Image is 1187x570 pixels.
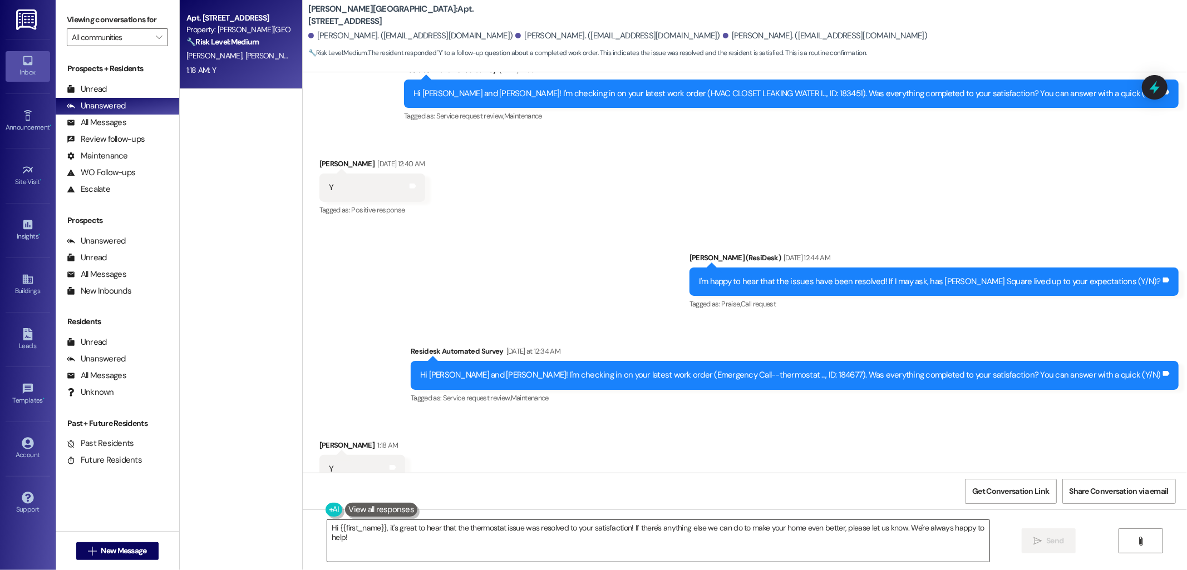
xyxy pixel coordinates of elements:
a: Insights • [6,215,50,245]
a: Templates • [6,379,50,409]
strong: 🔧 Risk Level: Medium [308,48,367,57]
span: • [38,231,40,239]
div: WO Follow-ups [67,167,135,179]
span: Maintenance [511,393,549,403]
div: Unread [67,252,107,264]
strong: 🔧 Risk Level: Medium [186,37,259,47]
span: Service request review , [443,393,511,403]
span: New Message [101,545,146,557]
button: Get Conversation Link [965,479,1056,504]
div: Residesk Automated Survey [404,64,1179,80]
img: ResiDesk Logo [16,9,39,30]
div: All Messages [67,117,126,128]
div: Residents [56,316,179,328]
div: Past Residents [67,438,134,449]
a: Buildings [6,270,50,300]
span: : The resident responded 'Y' to a follow-up question about a completed work order. This indicates... [308,47,867,59]
div: 1:18 AM [375,439,398,451]
div: [PERSON_NAME] [319,439,405,455]
div: Past + Future Residents [56,418,179,429]
div: Hi [PERSON_NAME] and [PERSON_NAME]! I'm checking in on your latest work order (Emergency Call--th... [420,369,1161,381]
div: Residesk Automated Survey [411,345,1179,361]
div: New Inbounds [67,285,131,297]
div: [DATE] 12:40 AM [375,158,425,170]
div: [PERSON_NAME]. ([EMAIL_ADDRESS][DOMAIN_NAME]) [723,30,928,42]
i:  [1033,537,1042,546]
span: Positive response [352,205,405,215]
div: [DATE] 12:44 AM [781,252,830,264]
div: [PERSON_NAME] [319,158,425,174]
div: Y [329,463,333,475]
span: [PERSON_NAME] [186,51,245,61]
a: Leads [6,325,50,355]
div: Unknown [67,386,114,398]
div: [DATE] at 12:34 AM [504,345,560,357]
a: Account [6,434,50,464]
a: Site Visit • [6,161,50,191]
div: Apt. [STREET_ADDRESS] [186,12,289,24]
div: Unread [67,83,107,95]
div: Tagged as: [404,108,1179,124]
div: All Messages [67,370,126,381]
span: [PERSON_NAME] [245,51,304,61]
span: Call request [741,299,776,309]
div: Future Residents [67,454,142,466]
b: [PERSON_NAME][GEOGRAPHIC_DATA]: Apt. [STREET_ADDRESS] [308,3,531,27]
span: Service request review , [436,111,504,121]
a: Inbox [6,51,50,81]
div: Maintenance [67,150,128,162]
label: Viewing conversations for [67,11,168,28]
div: Review follow-ups [67,133,145,145]
div: Tagged as: [319,202,425,218]
span: Share Conversation via email [1070,485,1169,497]
button: Share Conversation via email [1062,479,1176,504]
span: • [50,122,51,130]
div: Prospects + Residents [56,63,179,75]
i:  [88,547,96,556]
span: • [40,176,42,184]
button: New Message [76,542,159,560]
div: Y [329,182,333,194]
div: [PERSON_NAME]. ([EMAIL_ADDRESS][DOMAIN_NAME]) [515,30,720,42]
div: 1:18 AM: Y [186,65,216,75]
a: Support [6,488,50,518]
div: Unanswered [67,100,126,112]
div: [PERSON_NAME] (ResiDesk) [689,252,1179,267]
div: All Messages [67,269,126,280]
div: Unanswered [67,235,126,247]
div: Tagged as: [411,390,1179,406]
div: Hi [PERSON_NAME] and [PERSON_NAME]! I'm checking in on your latest work order (HVAC CLOSET LEAKIN... [413,88,1161,100]
div: Escalate [67,184,110,195]
span: Praise , [722,299,741,309]
span: Get Conversation Link [972,485,1049,497]
span: Send [1046,535,1063,547]
div: Unread [67,336,107,348]
span: • [43,395,45,403]
div: [PERSON_NAME]. ([EMAIL_ADDRESS][DOMAIN_NAME]) [308,30,513,42]
button: Send [1022,528,1076,553]
div: I'm happy to hear that the issues have been resolved! If I may ask, has [PERSON_NAME] Square live... [699,276,1161,288]
span: Maintenance [504,111,542,121]
i:  [156,33,162,42]
div: Prospects [56,215,179,226]
div: Unanswered [67,353,126,365]
div: Property: [PERSON_NAME][GEOGRAPHIC_DATA] [186,24,289,36]
div: Tagged as: [689,296,1179,312]
textarea: Hi {{first_name}}, it's great to hear that the thermostat issue was resolved to your satisfaction... [327,520,989,562]
i:  [1136,537,1145,546]
input: All communities [72,28,150,46]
